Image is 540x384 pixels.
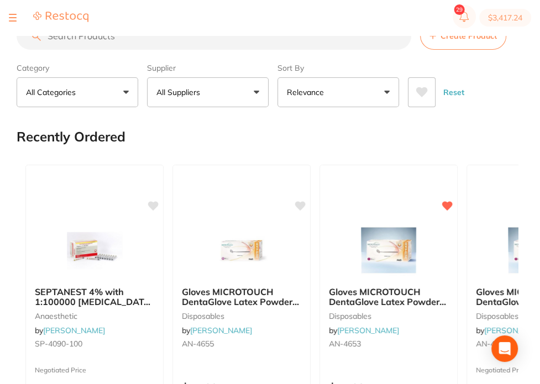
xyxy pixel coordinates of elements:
[17,63,138,73] label: Category
[35,312,154,320] small: anaesthetic
[147,77,269,107] button: All Suppliers
[353,223,424,278] img: Gloves MICROTOUCH DentaGlove Latex Powder Free Petite x 100
[479,9,531,27] button: $3,417.24
[156,87,205,98] p: All Suppliers
[35,287,154,307] b: SEPTANEST 4% with 1:100000 adrenalin 2.2ml 2xBox 50 GOLD
[182,339,301,348] small: AN-4655
[329,339,448,348] small: AN-4653
[277,77,399,107] button: Relevance
[190,325,252,335] a: [PERSON_NAME]
[420,22,506,50] button: Create Product
[182,325,252,335] span: by
[329,312,448,320] small: disposables
[26,87,80,98] p: All Categories
[182,312,301,320] small: disposables
[441,31,497,40] span: Create Product
[337,325,399,335] a: [PERSON_NAME]
[35,366,154,374] small: Negotiated Price
[59,223,130,278] img: SEPTANEST 4% with 1:100000 adrenalin 2.2ml 2xBox 50 GOLD
[17,77,138,107] button: All Categories
[287,87,328,98] p: Relevance
[17,22,411,50] input: Search Products
[491,335,518,362] div: Open Intercom Messenger
[329,325,399,335] span: by
[35,339,154,348] small: SP-4090-100
[147,63,269,73] label: Supplier
[206,223,277,278] img: Gloves MICROTOUCH DentaGlove Latex Powder Free Medium x 100
[33,11,88,23] img: Restocq Logo
[35,325,105,335] span: by
[277,63,399,73] label: Sort By
[329,287,448,307] b: Gloves MICROTOUCH DentaGlove Latex Powder Free Petite x 100
[33,11,88,24] a: Restocq Logo
[17,129,125,145] h2: Recently Ordered
[440,77,468,107] button: Reset
[43,325,105,335] a: [PERSON_NAME]
[182,287,301,307] b: Gloves MICROTOUCH DentaGlove Latex Powder Free Medium x 100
